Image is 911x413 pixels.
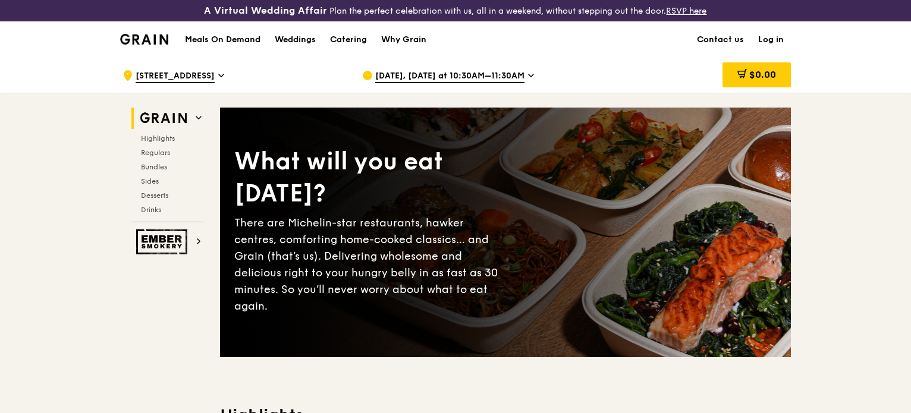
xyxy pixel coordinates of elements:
[141,163,167,171] span: Bundles
[141,206,161,214] span: Drinks
[330,22,367,58] div: Catering
[323,22,374,58] a: Catering
[120,21,168,56] a: GrainGrain
[185,34,260,46] h1: Meals On Demand
[751,22,791,58] a: Log in
[234,215,505,314] div: There are Michelin-star restaurants, hawker centres, comforting home-cooked classics… and Grain (...
[690,22,751,58] a: Contact us
[120,34,168,45] img: Grain
[141,191,168,200] span: Desserts
[204,5,327,17] h3: A Virtual Wedding Affair
[141,177,159,185] span: Sides
[374,22,433,58] a: Why Grain
[141,134,175,143] span: Highlights
[136,70,215,83] span: [STREET_ADDRESS]
[268,22,323,58] a: Weddings
[141,149,170,157] span: Regulars
[275,22,316,58] div: Weddings
[136,108,191,129] img: Grain web logo
[666,6,706,16] a: RSVP here
[381,22,426,58] div: Why Grain
[152,5,759,17] div: Plan the perfect celebration with us, all in a weekend, without stepping out the door.
[136,229,191,254] img: Ember Smokery web logo
[375,70,524,83] span: [DATE], [DATE] at 10:30AM–11:30AM
[234,146,505,210] div: What will you eat [DATE]?
[749,69,776,80] span: $0.00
